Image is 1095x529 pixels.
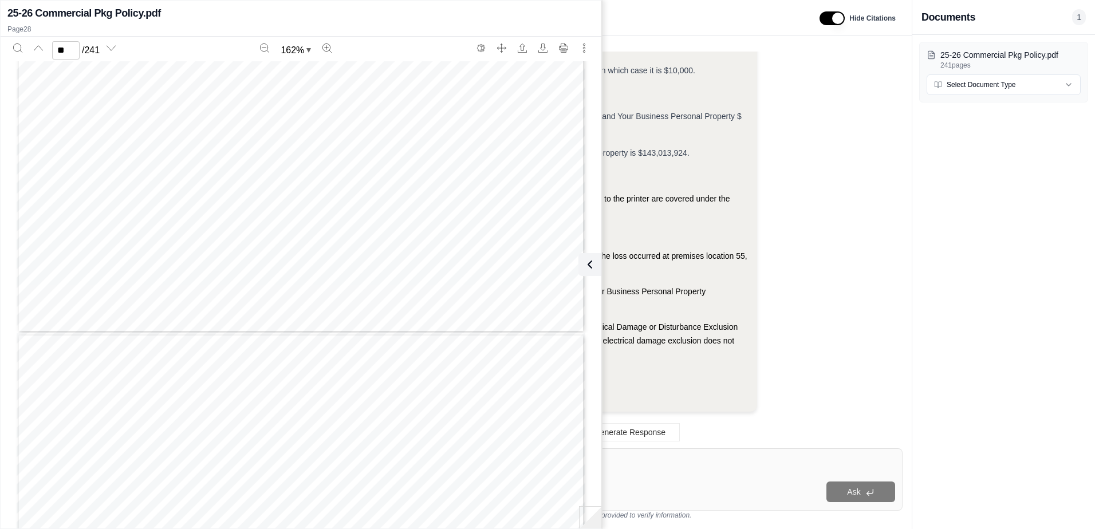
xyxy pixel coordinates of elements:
[921,9,975,25] h3: Documents
[64,275,128,285] span: DX 00 03 07 94
[29,39,48,57] button: Previous page
[847,487,860,496] span: Ask
[7,25,594,34] p: Page 28
[276,41,316,60] button: Zoom document
[9,39,27,57] button: Search
[62,297,118,306] span: PRODUCER:
[1072,9,1086,25] span: 1
[940,61,1081,70] p: 241 pages
[102,39,120,57] button: Next page
[318,39,336,57] button: Zoom in
[357,112,742,135] span: The Deluxe Property Coverage Part Declarations states: Building (s) and Your Business Personal Pr...
[369,194,730,217] span: The [MEDICAL_DATA] and resulting electrical damage to the printer are covered under the Deluxe Pr...
[513,39,531,57] button: Open file
[849,14,896,23] span: Hide Citations
[358,297,394,306] span: OFFICE:
[927,49,1081,70] button: 25-26 Commercial Pkg Policy.pdf241pages
[940,49,1081,61] p: 25-26 Commercial Pkg Policy.pdf
[575,39,593,57] button: More actions
[339,511,903,520] div: *Use references provided to verify information.
[82,44,100,57] span: / 241
[109,427,490,438] span: DELUXE PROPERTY COVERAGE PART AMENDATORY ENDORSEMENT
[493,39,511,57] button: Full screen
[255,39,274,57] button: Zoom out
[534,39,552,57] button: Download
[472,39,490,57] button: Switch to the dark theme
[197,453,405,469] span: BROAD NAMED INSURED
[100,506,271,515] span: DELUXE PROPERTY COVERAGE PART
[826,481,895,502] button: Ask
[281,44,304,57] span: 162 %
[7,5,161,21] h2: 25-26 Commercial Pkg Policy.pdf
[585,428,665,437] span: Regenerate Response
[66,491,336,500] span: This endorsement modifies insurance provided under the following:
[554,39,573,57] button: Print
[92,401,507,412] span: THIS ENDORSEMENT CHANGES THE POLICY. PLEASE READ IT CAREFULLY.
[562,423,680,441] button: Regenerate Response
[52,41,80,60] input: Enter a page number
